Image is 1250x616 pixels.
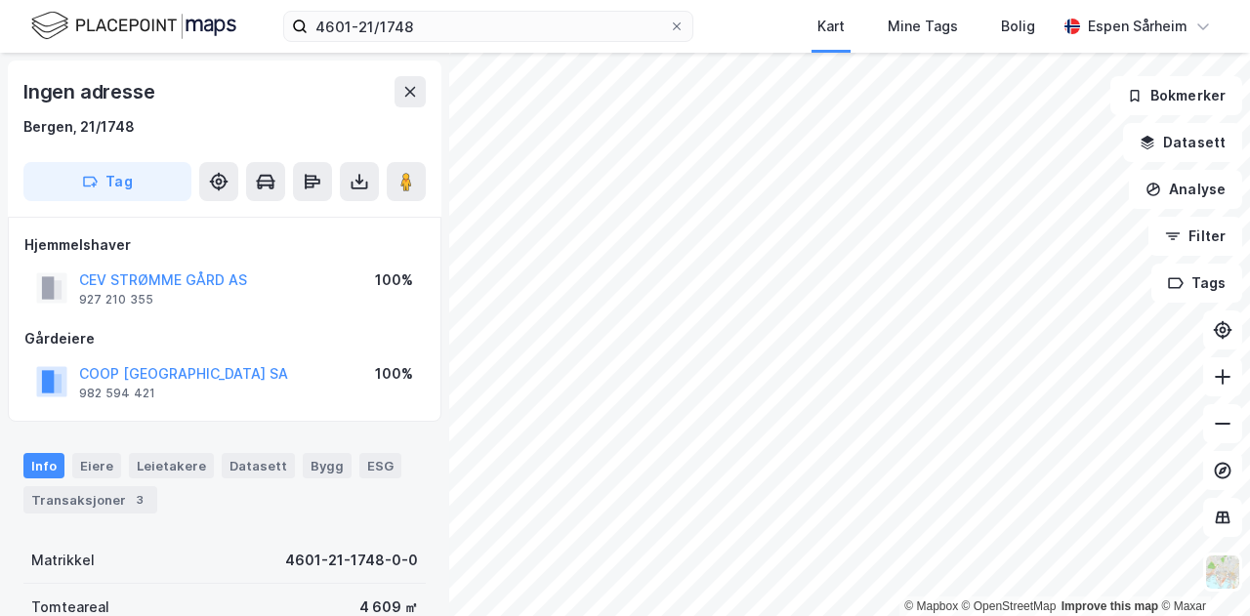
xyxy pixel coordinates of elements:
div: Transaksjoner [23,486,157,513]
div: 982 594 421 [79,386,155,401]
img: logo.f888ab2527a4732fd821a326f86c7f29.svg [31,9,236,43]
button: Analyse [1129,170,1242,209]
div: 100% [375,268,413,292]
div: Kontrollprogram for chat [1152,522,1250,616]
div: Espen Sårheim [1088,15,1187,38]
div: 927 210 355 [79,292,153,308]
div: Hjemmelshaver [24,233,425,257]
a: Mapbox [904,599,958,613]
div: Bolig [1001,15,1035,38]
div: Info [23,453,64,478]
div: Bygg [303,453,352,478]
a: Improve this map [1062,599,1158,613]
div: Mine Tags [888,15,958,38]
button: Filter [1148,217,1242,256]
div: Leietakere [129,453,214,478]
div: Datasett [222,453,295,478]
a: OpenStreetMap [962,599,1057,613]
input: Søk på adresse, matrikkel, gårdeiere, leietakere eller personer [308,12,669,41]
div: Ingen adresse [23,76,158,107]
div: 4601-21-1748-0-0 [285,549,418,572]
div: 100% [375,362,413,386]
button: Bokmerker [1110,76,1242,115]
div: Kart [817,15,845,38]
button: Tags [1151,264,1242,303]
div: Gårdeiere [24,327,425,350]
div: 3 [130,490,149,510]
div: ESG [359,453,401,478]
div: Matrikkel [31,549,95,572]
button: Tag [23,162,191,201]
div: Bergen, 21/1748 [23,115,135,139]
iframe: Chat Widget [1152,522,1250,616]
div: Eiere [72,453,121,478]
button: Datasett [1123,123,1242,162]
